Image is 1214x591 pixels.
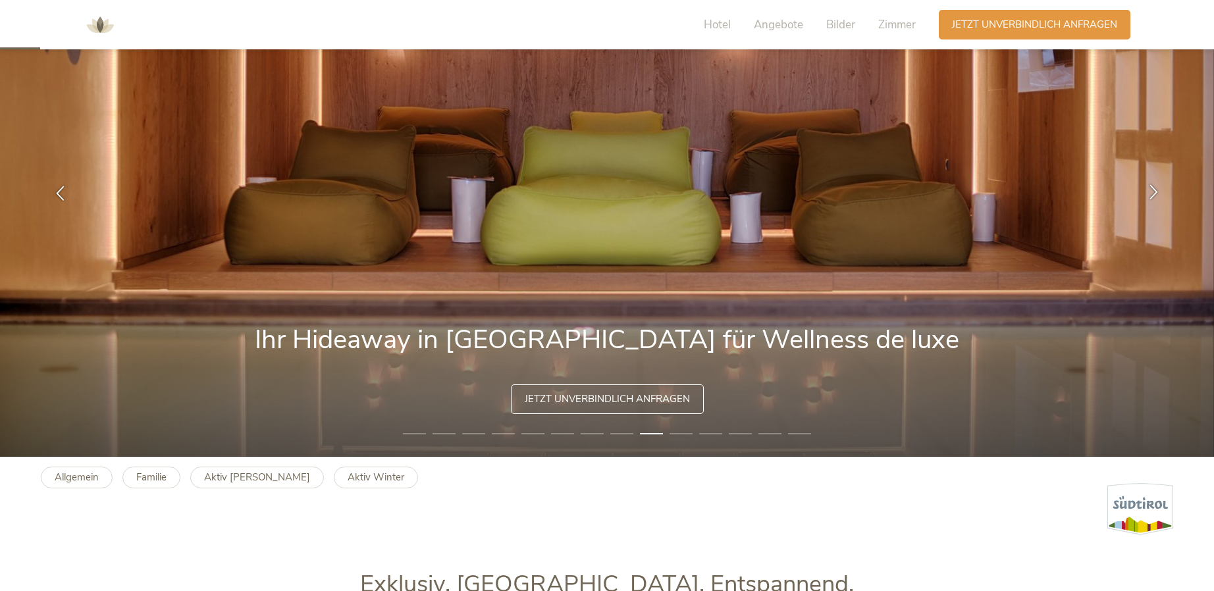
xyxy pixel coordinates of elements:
span: Bilder [826,17,855,32]
a: AMONTI & LUNARIS Wellnessresort [80,20,120,29]
span: Angebote [754,17,803,32]
a: Familie [122,467,180,488]
a: Aktiv Winter [334,467,418,488]
a: Aktiv [PERSON_NAME] [190,467,324,488]
span: Hotel [704,17,731,32]
span: Zimmer [878,17,916,32]
b: Allgemein [55,471,99,484]
b: Familie [136,471,167,484]
span: Jetzt unverbindlich anfragen [525,392,690,406]
img: AMONTI & LUNARIS Wellnessresort [80,5,120,45]
b: Aktiv [PERSON_NAME] [204,471,310,484]
span: Jetzt unverbindlich anfragen [952,18,1117,32]
a: Allgemein [41,467,113,488]
b: Aktiv Winter [348,471,404,484]
img: Südtirol [1107,483,1173,535]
